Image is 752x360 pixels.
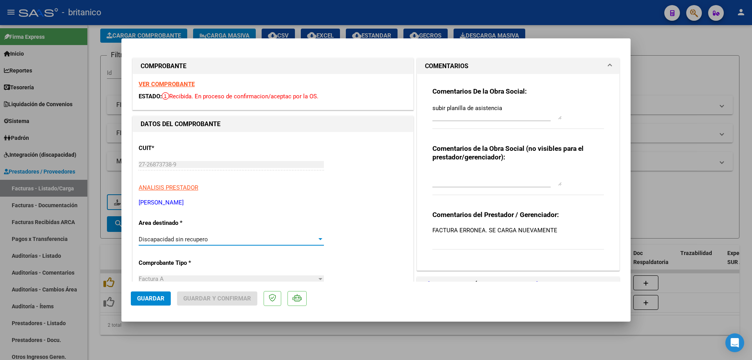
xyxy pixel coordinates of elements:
[141,62,186,70] strong: COMPROBANTE
[139,259,219,268] p: Comprobante Tipo *
[177,291,257,306] button: Guardar y Confirmar
[425,62,468,71] h1: COMENTARIOS
[425,280,539,289] h1: DOCUMENTACIÓN RESPALDATORIA
[139,275,164,282] span: Factura A
[137,295,164,302] span: Guardar
[131,291,171,306] button: Guardar
[139,236,208,243] span: Discapacidad sin recupero
[139,81,195,88] a: VER COMPROBANTE
[725,333,744,352] div: Open Intercom Messenger
[162,93,318,100] span: Recibida. En proceso de confirmacion/aceptac por la OS.
[432,211,559,219] strong: Comentarios del Prestador / Gerenciador:
[417,58,619,74] mat-expansion-panel-header: COMENTARIOS
[139,219,219,228] p: Area destinado *
[432,145,584,161] strong: Comentarios de la Obra Social (no visibles para el prestador/gerenciador):
[432,226,604,235] p: FACTURA ERRONEA. SE CARGA NUEVAMENTE
[183,295,251,302] span: Guardar y Confirmar
[141,120,221,128] strong: DATOS DEL COMPROBANTE
[139,93,162,100] span: ESTADO:
[139,184,198,191] span: ANALISIS PRESTADOR
[417,74,619,270] div: COMENTARIOS
[417,277,619,293] mat-expansion-panel-header: DOCUMENTACIÓN RESPALDATORIA
[139,198,407,207] p: [PERSON_NAME]
[139,144,219,153] p: CUIT
[432,87,527,95] strong: Comentarios De la Obra Social:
